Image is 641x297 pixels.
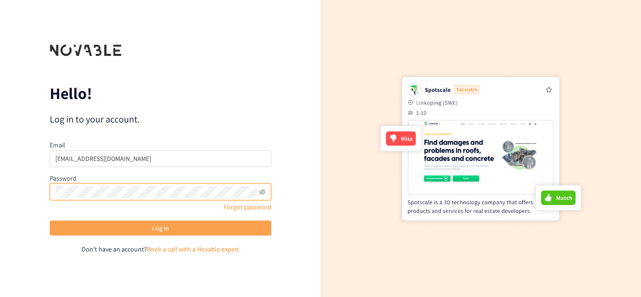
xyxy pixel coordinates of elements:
[50,174,76,183] label: Password
[259,189,266,195] span: eye-invisible
[50,113,271,126] p: Log in to your account.
[50,221,271,236] button: Log in
[152,223,169,233] span: Log in
[50,141,65,149] label: Email
[224,203,271,211] a: Forgot password
[82,245,147,253] span: Don't have an account?
[147,245,239,253] a: Book a call with a Novable expert
[490,196,641,297] div: Widget de chat
[490,196,641,297] iframe: Chat Widget
[50,86,271,101] p: Hello!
